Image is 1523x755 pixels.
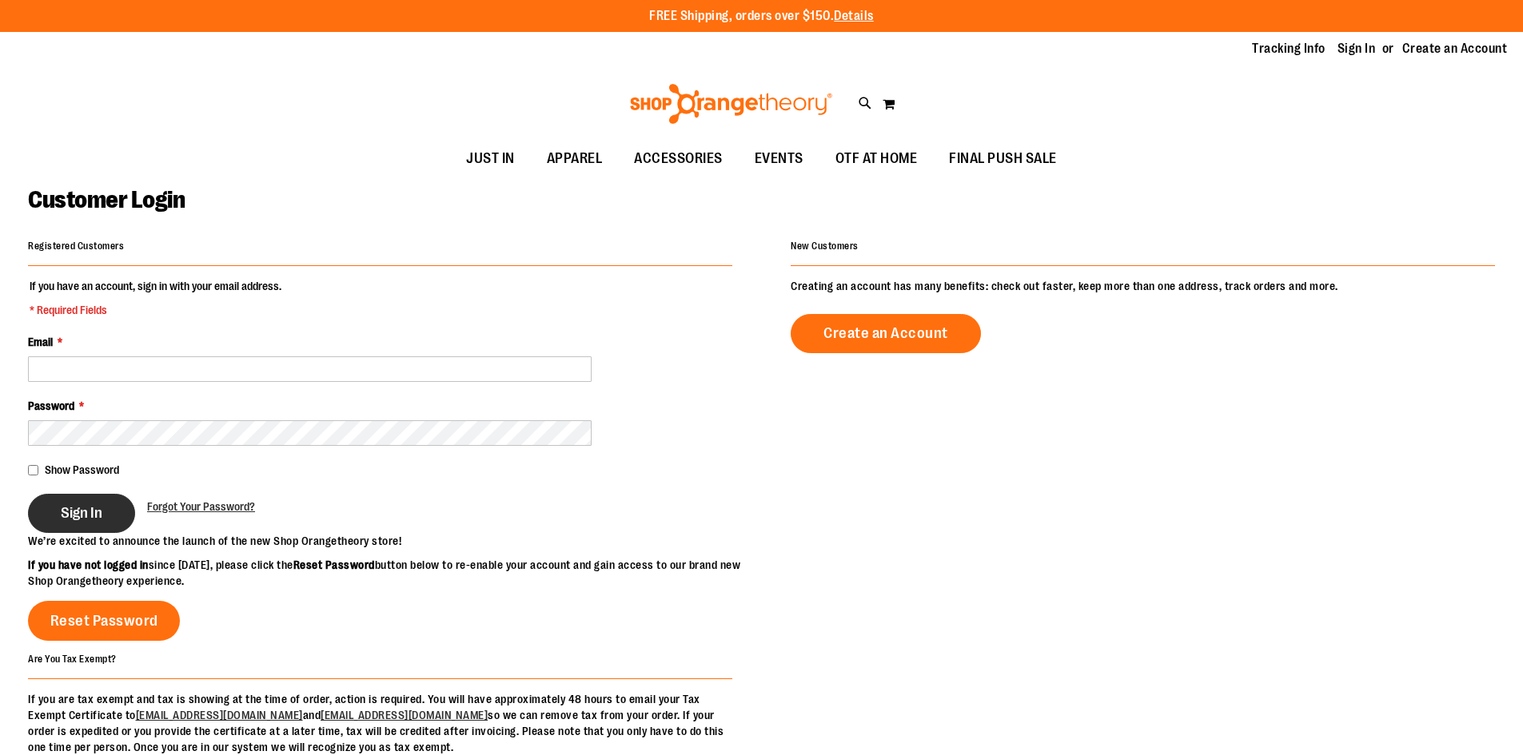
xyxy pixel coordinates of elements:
strong: New Customers [791,240,859,252]
strong: Are You Tax Exempt? [28,653,117,664]
span: Email [28,336,53,348]
span: Password [28,399,74,412]
p: If you are tax exempt and tax is showing at the time of order, action is required. You will have ... [28,691,732,755]
p: FREE Shipping, orders over $150. [649,7,874,26]
a: Tracking Info [1252,40,1326,58]
span: FINAL PUSH SALE [949,141,1057,177]
p: Creating an account has many benefits: check out faster, keep more than one address, track orders... [791,278,1495,294]
legend: If you have an account, sign in with your email address. [28,278,283,318]
p: since [DATE], please click the button below to re-enable your account and gain access to our bran... [28,557,762,589]
a: Create an Account [791,314,981,353]
span: ACCESSORIES [634,141,723,177]
a: Create an Account [1402,40,1508,58]
span: * Required Fields [30,302,281,318]
span: EVENTS [755,141,803,177]
button: Sign In [28,494,135,533]
strong: Reset Password [293,558,375,571]
span: Forgot Your Password? [147,500,255,513]
span: Show Password [45,463,119,476]
p: We’re excited to announce the launch of the new Shop Orangetheory store! [28,533,762,549]
a: Details [834,9,874,23]
strong: If you have not logged in [28,558,149,571]
span: Sign In [61,504,102,522]
strong: Registered Customers [28,240,124,252]
span: JUST IN [466,141,515,177]
span: Reset Password [50,612,158,630]
a: Forgot Your Password? [147,499,255,515]
span: Customer Login [28,186,185,213]
span: OTF AT HOME [835,141,918,177]
span: APPAREL [547,141,603,177]
a: Sign In [1338,40,1376,58]
a: [EMAIL_ADDRESS][DOMAIN_NAME] [321,709,488,721]
a: [EMAIL_ADDRESS][DOMAIN_NAME] [136,709,303,721]
a: Reset Password [28,601,180,641]
span: Create an Account [823,324,948,342]
img: Shop Orangetheory [628,84,835,124]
